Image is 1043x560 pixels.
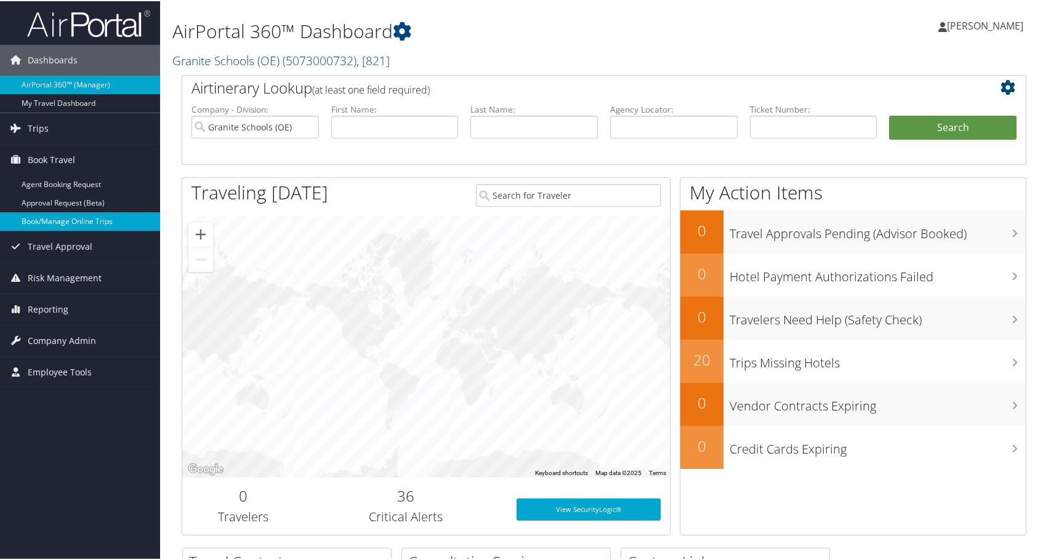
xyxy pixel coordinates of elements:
[185,460,226,476] img: Google
[191,484,295,505] h2: 0
[680,348,723,369] h2: 20
[28,293,68,324] span: Reporting
[331,102,459,114] label: First Name:
[28,112,49,143] span: Trips
[28,44,78,74] span: Dashboards
[730,347,1026,370] h3: Trips Missing Hotels
[172,17,748,43] h1: AirPortal 360™ Dashboard
[313,507,498,524] h3: Critical Alerts
[680,209,1026,252] a: 0Travel Approvals Pending (Advisor Booked)
[535,468,588,476] button: Keyboard shortcuts
[889,114,1017,139] button: Search
[595,468,642,475] span: Map data ©2025
[283,51,356,68] span: ( 5073000732 )
[680,425,1026,468] a: 0Credit Cards Expiring
[313,484,498,505] h2: 36
[750,102,877,114] label: Ticket Number:
[312,82,430,95] span: (at least one field required)
[680,295,1026,338] a: 0Travelers Need Help (Safety Check)
[680,252,1026,295] a: 0Hotel Payment Authorizations Failed
[680,391,723,412] h2: 0
[680,262,723,283] h2: 0
[28,324,96,355] span: Company Admin
[680,305,723,326] h2: 0
[356,51,390,68] span: , [ 821 ]
[27,8,150,37] img: airportal-logo.png
[517,497,661,519] a: View SecurityLogic®
[938,6,1036,43] a: [PERSON_NAME]
[191,178,328,204] h1: Traveling [DATE]
[28,356,92,386] span: Employee Tools
[470,102,598,114] label: Last Name:
[730,218,1026,241] h3: Travel Approvals Pending (Advisor Booked)
[730,261,1026,284] h3: Hotel Payment Authorizations Failed
[680,338,1026,382] a: 20Trips Missing Hotels
[730,304,1026,327] h3: Travelers Need Help (Safety Check)
[947,18,1023,31] span: [PERSON_NAME]
[188,246,213,271] button: Zoom out
[28,262,102,292] span: Risk Management
[680,178,1026,204] h1: My Action Items
[28,143,75,174] span: Book Travel
[610,102,738,114] label: Agency Locator:
[172,51,390,68] a: Granite Schools (OE)
[185,460,226,476] a: Open this area in Google Maps (opens a new window)
[191,76,946,97] h2: Airtinerary Lookup
[730,433,1026,457] h3: Credit Cards Expiring
[649,468,666,475] a: Terms (opens in new tab)
[191,102,319,114] label: Company - Division:
[191,507,295,524] h3: Travelers
[28,230,92,261] span: Travel Approval
[730,390,1026,414] h3: Vendor Contracts Expiring
[476,183,661,206] input: Search for Traveler
[188,221,213,246] button: Zoom in
[680,382,1026,425] a: 0Vendor Contracts Expiring
[680,434,723,455] h2: 0
[680,219,723,240] h2: 0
